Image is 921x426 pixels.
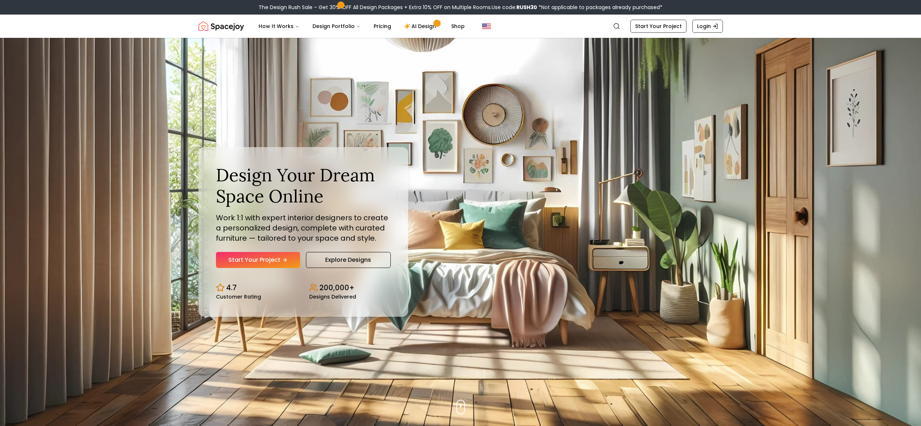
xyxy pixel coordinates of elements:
[226,283,237,293] p: 4.7
[309,294,356,299] small: Designs Delivered
[398,19,444,33] a: AI Design
[445,19,471,33] a: Shop
[692,20,723,33] a: Login
[259,4,662,11] div: The Design Rush Sale – Get 30% OFF All Design Packages + Extra 10% OFF on Multiple Rooms.
[306,252,391,268] a: Explore Designs
[216,252,300,268] a: Start Your Project
[630,20,686,33] a: Start Your Project
[319,283,354,293] p: 200,000+
[307,19,366,33] button: Design Portfolio
[492,4,537,11] span: Use code:
[216,277,391,299] div: Design stats
[216,165,391,206] h1: Design Your Dream Space Online
[537,4,662,11] span: *Not applicable to packages already purchased*
[516,4,537,11] b: RUSH30
[198,15,723,38] nav: Global
[216,294,261,299] small: Customer Rating
[253,19,305,33] button: How It Works
[368,19,397,33] a: Pricing
[482,22,491,31] img: United States
[198,19,244,33] a: Spacejoy
[216,213,391,243] p: Work 1:1 with expert interior designers to create a personalized design, complete with curated fu...
[198,19,244,33] img: Spacejoy Logo
[253,19,471,33] nav: Main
